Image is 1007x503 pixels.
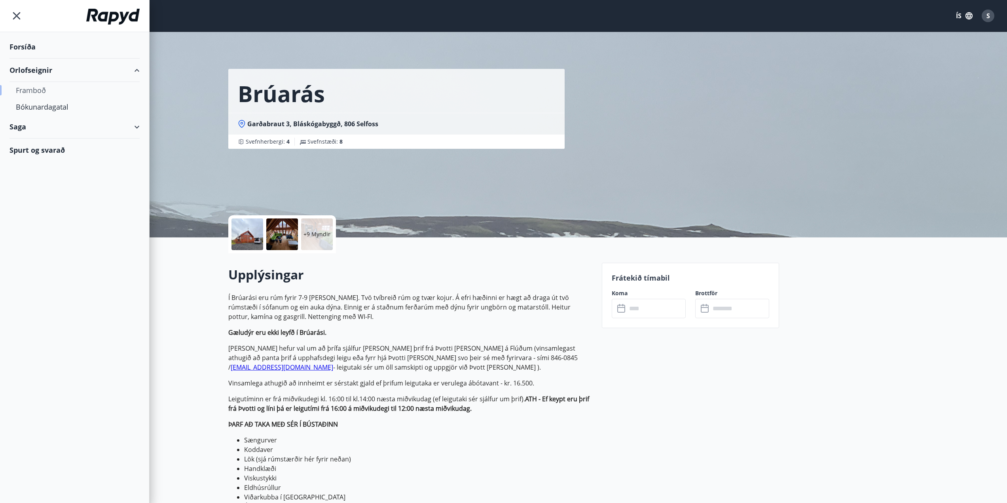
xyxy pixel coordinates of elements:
span: Svefnherbergi : [246,138,290,146]
div: Saga [9,115,140,139]
h1: Brúarás [238,78,325,108]
li: Viðarkubba í [GEOGRAPHIC_DATA] [244,492,592,502]
li: Viskustykki [244,473,592,483]
li: Handklæði [244,464,592,473]
strong: Gæludýr eru ekki leyfð í Brúarási. [228,328,326,337]
img: union_logo [86,9,140,25]
span: 4 [286,138,290,145]
h2: Upplýsingar [228,266,592,283]
li: Lök (sjá rúmstærðir hér fyrir neðan) [244,454,592,464]
a: [EMAIL_ADDRESS][DOMAIN_NAME] [231,363,333,372]
span: S [986,11,990,20]
span: 8 [339,138,343,145]
button: menu [9,9,24,23]
span: Garðabraut 3, Bláskógabyggð, 806 Selfoss [247,120,378,128]
div: Spurt og svarað [9,139,140,161]
span: Svefnstæði : [307,138,343,146]
p: Frátekið tímabil [612,273,769,283]
li: Eldhúsrúllur [244,483,592,492]
li: Koddaver [244,445,592,454]
div: Bókunardagatal [16,99,133,115]
p: [PERSON_NAME] hefur val um að þrífa sjálfur [PERSON_NAME] þrif frá Þvotti [PERSON_NAME] á Flúðum ... [228,344,592,372]
div: Framboð [16,82,133,99]
div: Orlofseignir [9,59,140,82]
div: Forsíða [9,35,140,59]
strong: ATH - Ef keypt eru þrif frá Þvotti og líni þá er leigutími frá 16:00 á miðvikudegi til 12:00 næst... [228,395,589,413]
label: Brottför [695,289,769,297]
button: ÍS [952,9,977,23]
button: S [979,6,998,25]
p: Í Brúarási eru rúm fyrir 7-9 [PERSON_NAME]. Tvö tvíbreið rúm og tvær kojur. Á efri hæðinni er hæg... [228,293,592,321]
li: Sængurver [244,435,592,445]
p: Leigutíminn er frá miðvikudegi kl. 16:00 til kl.14:00 næsta miðvikudag (ef leigutaki sér sjálfur ... [228,394,592,413]
label: Koma [612,289,686,297]
strong: ÞARF AÐ TAKA MEÐ SÉR Í BÚSTAÐINN [228,420,338,429]
p: +9 Myndir [303,230,330,238]
p: Vinsamlega athugið að innheimt er sérstakt gjald ef þrifum leigutaka er verulega ábótavant - kr. ... [228,378,592,388]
